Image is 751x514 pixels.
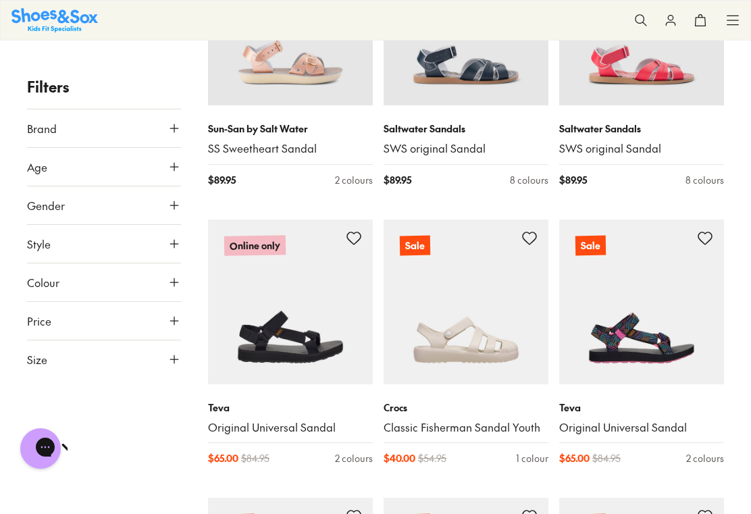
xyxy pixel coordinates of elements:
p: Teva [559,401,724,415]
a: Original Universal Sandal [559,420,724,435]
p: Crocs [384,401,548,415]
p: Filters [27,76,181,98]
span: Style [27,236,51,252]
p: Sale [400,235,430,255]
span: Price [27,313,51,329]
span: Gender [27,197,65,213]
span: $ 40.00 [384,451,415,465]
p: Saltwater Sandals [384,122,548,136]
div: 2 colours [335,451,373,465]
span: $ 89.95 [384,173,411,187]
a: SWS original Sandal [559,141,724,156]
p: Sale [575,235,606,255]
a: Original Universal Sandal [208,420,373,435]
a: Shoes & Sox [11,8,98,32]
a: SWS original Sandal [384,141,548,156]
a: SS Sweetheart Sandal [208,141,373,156]
p: Teva [208,401,373,415]
div: 8 colours [510,173,548,187]
a: Sale [559,220,724,384]
span: $ 65.00 [208,451,238,465]
span: $ 54.95 [418,451,446,465]
p: Saltwater Sandals [559,122,724,136]
span: Age [27,159,47,175]
div: 1 colour [516,451,548,465]
p: Online only [224,235,286,256]
p: Sun-San by Salt Water [208,122,373,136]
button: Price [27,302,181,340]
span: $ 89.95 [208,173,236,187]
button: Brand [27,109,181,147]
span: Colour [27,274,59,290]
div: 8 colours [685,173,724,187]
span: $ 84.95 [592,451,621,465]
a: Classic Fisherman Sandal Youth [384,420,548,435]
a: Sale [384,220,548,384]
div: 2 colours [686,451,724,465]
span: $ 84.95 [241,451,269,465]
button: Style [27,225,181,263]
div: 2 colours [335,173,373,187]
span: Size [27,351,47,367]
button: Age [27,148,181,186]
span: Brand [27,120,57,136]
button: Size [27,340,181,378]
iframe: Gorgias live chat messenger [14,423,68,473]
a: Online only [208,220,373,384]
button: Gender [27,186,181,224]
button: Colour [27,263,181,301]
span: $ 89.95 [559,173,587,187]
img: SNS_Logo_Responsive.svg [11,8,98,32]
span: $ 65.00 [559,451,590,465]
